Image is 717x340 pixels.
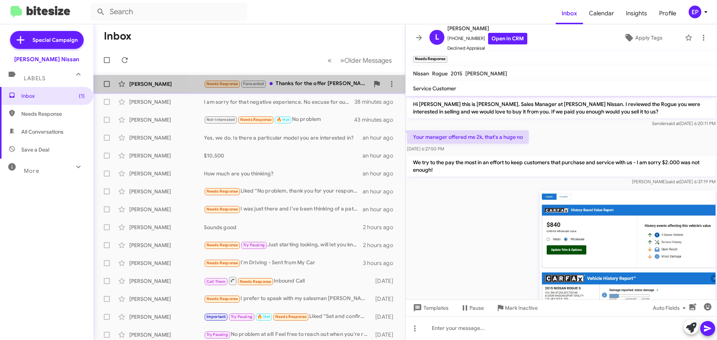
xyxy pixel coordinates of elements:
[204,224,363,231] div: Sounds good
[323,53,336,68] button: Previous
[231,314,252,319] span: Try Pausing
[24,168,39,174] span: More
[540,190,716,308] img: ME4ee09aacf31e05a061153db34e6171e8
[372,313,399,321] div: [DATE]
[363,241,399,249] div: 2 hours ago
[469,301,484,315] span: Pause
[340,56,344,65] span: »
[354,98,399,106] div: 38 minutes ago
[490,301,544,315] button: Mark Inactive
[14,56,79,63] div: [PERSON_NAME] Nissan
[240,279,271,284] span: Needs Response
[21,146,49,153] span: Save a Deal
[372,277,399,285] div: [DATE]
[363,206,399,213] div: an hour ago
[363,259,399,267] div: 3 hours ago
[454,301,490,315] button: Pause
[413,56,447,63] small: Needs Response
[21,128,63,135] span: All Conversations
[257,314,270,319] span: 🔥 Hot
[129,80,204,88] div: [PERSON_NAME]
[129,241,204,249] div: [PERSON_NAME]
[407,156,716,177] p: We try to the pay the most in an effort to keep customers that purchase and service with us - I a...
[21,92,85,100] span: Inbox
[583,3,620,24] a: Calendar
[204,205,363,213] div: I was just there and I've been thinking of a pathfinder but can't understand why I can get them c...
[275,314,307,319] span: Needs Response
[407,97,716,118] p: Hi [PERSON_NAME] this is [PERSON_NAME], Sales Manager at [PERSON_NAME] Nissan. I reviewed the Rog...
[413,85,456,92] span: Service Customer
[129,259,204,267] div: [PERSON_NAME]
[556,3,583,24] a: Inbox
[79,92,85,100] span: (1)
[129,206,204,213] div: [PERSON_NAME]
[204,170,363,177] div: How much are you thinking?
[207,332,228,337] span: Try Pausing
[451,70,462,77] span: 2015
[363,134,399,141] div: an hour ago
[620,3,653,24] span: Insights
[363,152,399,159] div: an hour ago
[689,6,701,18] div: EP
[488,33,527,44] a: Open in CRM
[653,3,682,24] a: Profile
[432,70,448,77] span: Rogue
[635,31,662,44] span: Apply Tags
[412,301,448,315] span: Templates
[328,56,332,65] span: «
[207,117,235,122] span: Not-Interested
[204,115,354,124] div: No problem
[204,187,363,196] div: Liked “No problem, thank you for your response!”
[336,53,396,68] button: Next
[241,81,266,88] span: Forwarded
[207,243,238,247] span: Needs Response
[407,130,529,144] p: Your manager offered me 2k, that's a huge no
[21,110,85,118] span: Needs Response
[204,98,354,106] div: I am sorry for that negative experience. No excuse for our salespeople and management team to not...
[605,31,681,44] button: Apply Tags
[277,117,289,122] span: 🔥 Hot
[204,152,363,159] div: $10,500
[435,31,439,43] span: L
[363,170,399,177] div: an hour ago
[129,277,204,285] div: [PERSON_NAME]
[447,24,527,33] span: [PERSON_NAME]
[372,295,399,303] div: [DATE]
[129,188,204,195] div: [PERSON_NAME]
[413,70,429,77] span: Nissan
[632,179,716,184] span: [PERSON_NAME] [DATE] 6:37:19 PM
[207,296,238,301] span: Needs Response
[652,121,716,126] span: Sender [DATE] 6:20:11 PM
[667,121,680,126] span: said at
[129,134,204,141] div: [PERSON_NAME]
[207,207,238,212] span: Needs Response
[207,279,226,284] span: Call Them
[682,6,709,18] button: EP
[129,295,204,303] div: [PERSON_NAME]
[363,224,399,231] div: 2 hours ago
[204,259,363,267] div: I'm Driving - Sent from My Car
[323,53,396,68] nav: Page navigation example
[129,152,204,159] div: [PERSON_NAME]
[406,301,454,315] button: Templates
[204,330,372,339] div: No problem at all! Feel free to reach out when you're ready. Have a great trip!
[204,79,369,88] div: Thanks for the offer [PERSON_NAME]. I feel that my truck is valued over $20,000. with the extras ...
[465,70,507,77] span: [PERSON_NAME]
[129,313,204,321] div: [PERSON_NAME]
[24,75,46,82] span: Labels
[207,314,226,319] span: Important
[647,301,695,315] button: Auto Fields
[129,98,204,106] div: [PERSON_NAME]
[667,179,680,184] span: said at
[243,243,265,247] span: Try Pausing
[104,30,131,42] h1: Inbox
[505,301,538,315] span: Mark Inactive
[344,56,392,65] span: Older Messages
[10,31,84,49] a: Special Campaign
[90,3,247,21] input: Search
[207,189,238,194] span: Needs Response
[207,261,238,265] span: Needs Response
